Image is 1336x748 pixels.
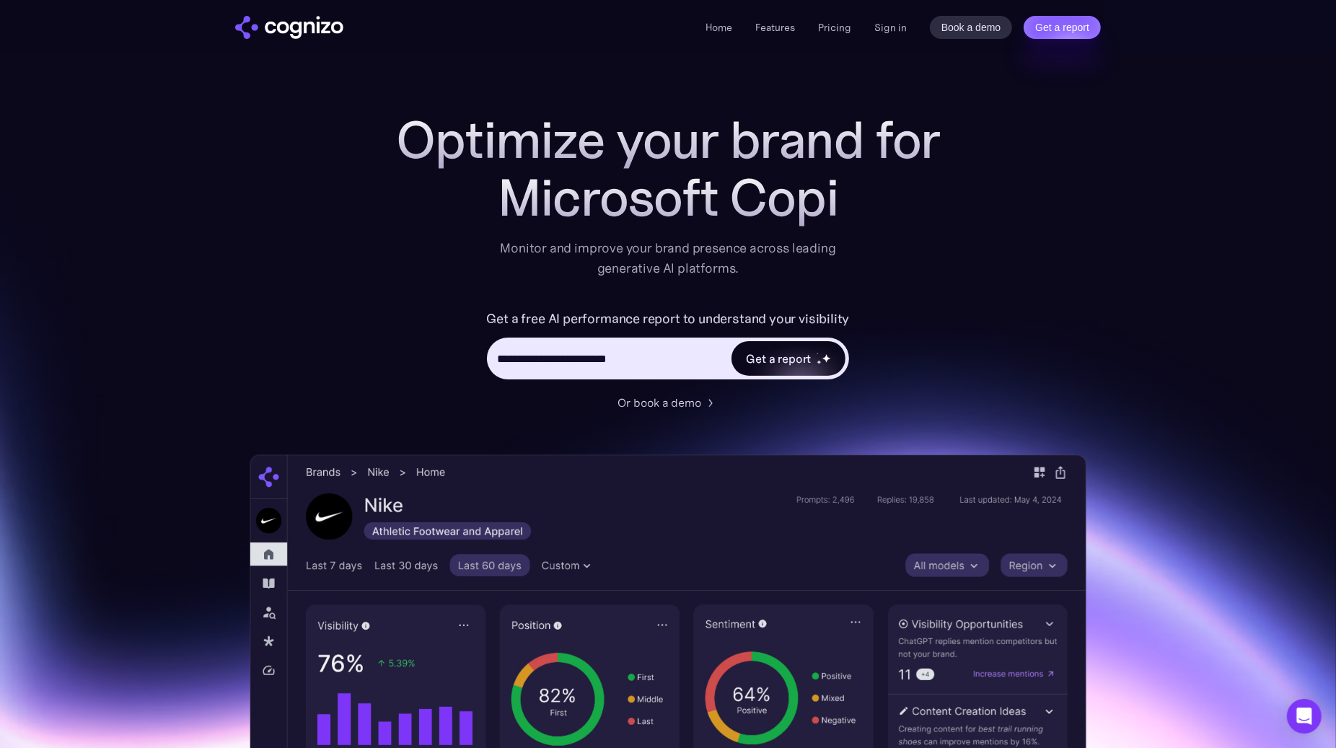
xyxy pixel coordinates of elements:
a: Features [755,21,795,34]
div: Get a report [746,350,811,367]
div: Microsoft Copi [379,169,957,226]
a: home [235,16,343,39]
label: Get a free AI performance report to understand your visibility [487,307,850,330]
a: Home [706,21,732,34]
img: star [817,360,822,365]
img: star [822,353,831,363]
a: Get a reportstarstarstar [730,340,847,377]
a: Book a demo [930,16,1013,39]
h1: Optimize your brand for [379,111,957,169]
a: Pricing [818,21,851,34]
img: star [817,353,819,355]
form: Hero URL Input Form [487,307,850,387]
div: Open Intercom Messenger [1287,699,1322,734]
div: Or book a demo [618,394,701,411]
img: cognizo logo [235,16,343,39]
a: Or book a demo [618,394,718,411]
div: Monitor and improve your brand presence across leading generative AI platforms. [491,238,845,278]
a: Get a report [1024,16,1101,39]
a: Sign in [874,19,907,36]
